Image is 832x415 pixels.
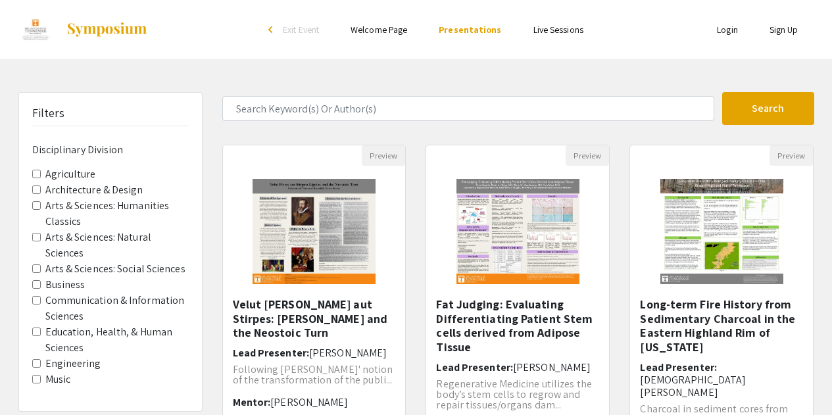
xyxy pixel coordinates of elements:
[722,92,814,125] button: Search
[233,395,271,409] span: Mentor:
[268,26,276,34] div: arrow_back_ios
[717,24,738,36] a: Login
[513,360,591,374] span: [PERSON_NAME]
[443,166,593,297] img: <p>Fat Judging: Evaluating Differentiating Patient Stem cells derived from Adipose Tissue</p>
[351,24,407,36] a: Welcome Page
[770,24,798,36] a: Sign Up
[233,297,396,340] h5: Velut [PERSON_NAME] aut Stirpes: [PERSON_NAME] and the Neostoic Turn
[18,13,53,46] img: Discovery Day 2024
[66,22,148,37] img: Symposium by ForagerOne
[239,166,389,297] img: <p>Velut Flores aut Stirpes: Justus Lipsius and the Neostoic Turn</p>
[647,166,796,297] img: <p>Long-term Fire History from Sedimentary Charcoal in the Eastern Highland Rim of Tennessee</p>
[436,377,591,412] span: Regenerative Medicine utilizes the body’s stem cells to regrow and repair tissues/organs dam...
[770,145,813,166] button: Preview
[436,361,599,374] h6: Lead Presenter:
[283,24,319,36] span: Exit Event
[45,277,86,293] label: Business
[270,395,348,409] span: [PERSON_NAME]
[45,230,189,261] label: Arts & Sciences: Natural Sciences
[222,96,714,121] input: Search Keyword(s) Or Author(s)
[439,24,501,36] a: Presentations
[640,297,803,354] h5: Long-term Fire History from Sedimentary Charcoal in the Eastern Highland Rim of [US_STATE]
[32,143,189,156] h6: Disciplinary Division
[309,346,387,360] span: [PERSON_NAME]
[45,166,96,182] label: Agriculture
[436,297,599,354] h5: Fat Judging: Evaluating Differentiating Patient Stem cells derived from Adipose Tissue
[45,198,189,230] label: Arts & Sciences: Humanities Classics
[45,182,143,198] label: Architecture & Design
[640,373,746,399] span: [DEMOGRAPHIC_DATA][PERSON_NAME]
[45,356,101,372] label: Engineering
[640,361,803,399] h6: Lead Presenter:
[45,372,71,387] label: Music
[45,293,189,324] label: Communication & Information Sciences
[533,24,583,36] a: Live Sessions
[566,145,609,166] button: Preview
[32,106,65,120] h5: Filters
[233,362,393,387] span: Following [PERSON_NAME]' notion of the transformation of the publi...
[18,13,149,46] a: Discovery Day 2024
[233,347,396,359] h6: Lead Presenter:
[45,324,189,356] label: Education, Health, & Human Sciences
[362,145,405,166] button: Preview
[45,261,185,277] label: Arts & Sciences: Social Sciences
